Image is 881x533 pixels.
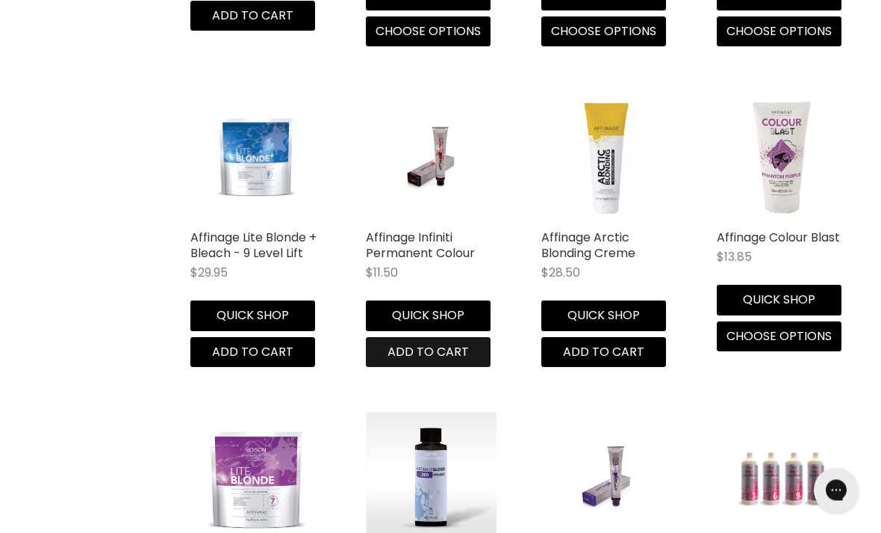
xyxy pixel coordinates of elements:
[212,344,293,361] span: Add to cart
[733,92,831,223] img: Affinage Colour Blast
[190,92,321,223] a: Affinage Lite Blonde + Bleach - 9 Level Lift
[550,92,664,223] img: Affinage Arctic Blonding Creme
[190,1,315,31] button: Add to cart
[190,229,317,262] a: Affinage Lite Blonde + Bleach - 9 Level Lift
[541,301,666,331] button: Quick shop
[551,23,656,40] span: Choose options
[717,92,847,223] a: Affinage Colour Blast
[387,344,469,361] span: Add to cart
[541,229,635,262] a: Affinage Arctic Blonding Creme
[212,7,293,25] span: Add to cart
[366,338,491,368] button: Add to cart
[190,301,315,331] button: Quick shop
[541,338,666,368] button: Add to cart
[376,23,481,40] span: Choose options
[366,17,491,47] button: Choose options
[717,249,752,266] span: $13.85
[717,322,841,352] button: Choose options
[190,265,228,282] span: $29.95
[366,265,398,282] span: $11.50
[190,338,315,368] button: Add to cart
[806,463,866,518] iframe: Gorgias live chat messenger
[717,17,841,47] button: Choose options
[366,92,496,223] a: Affinage Infiniti Permanent Colour
[366,301,491,331] button: Quick shop
[366,229,475,262] a: Affinage Infiniti Permanent Colour
[726,23,832,40] span: Choose options
[387,92,474,223] img: Affinage Infiniti Permanent Colour
[717,286,841,315] button: Quick shop
[717,229,840,247] a: Affinage Colour Blast
[726,328,832,345] span: Choose options
[212,92,299,223] img: Affinage Lite Blonde + Bleach - 9 Level Lift
[541,17,666,47] button: Choose options
[563,344,644,361] span: Add to cart
[541,92,672,223] a: Affinage Arctic Blonding Creme
[541,265,580,282] span: $28.50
